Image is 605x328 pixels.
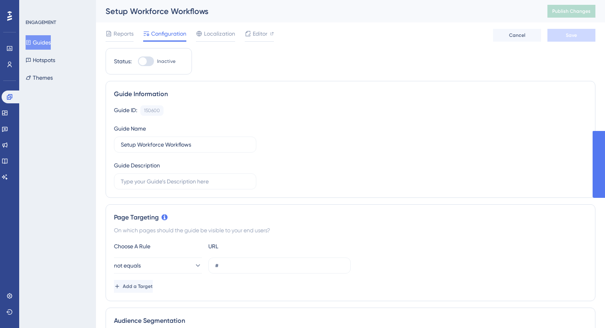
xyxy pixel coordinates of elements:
[509,32,525,38] span: Cancel
[204,29,235,38] span: Localization
[121,140,250,149] input: Type your Guide’s Name here
[157,58,176,64] span: Inactive
[114,225,587,235] div: On which pages should the guide be visible to your end users?
[114,89,587,99] div: Guide Information
[571,296,595,320] iframe: UserGuiding AI Assistant Launcher
[144,107,160,114] div: 150600
[151,29,186,38] span: Configuration
[493,29,541,42] button: Cancel
[547,5,595,18] button: Publish Changes
[566,32,577,38] span: Save
[114,261,141,270] span: not equals
[114,124,146,133] div: Guide Name
[114,29,134,38] span: Reports
[215,261,344,270] input: yourwebsite.com/path
[114,280,153,293] button: Add a Target
[106,6,527,17] div: Setup Workforce Workflows
[208,241,296,251] div: URL
[26,35,51,50] button: Guides
[26,53,55,67] button: Hotspots
[121,177,250,186] input: Type your Guide’s Description here
[114,241,202,251] div: Choose A Rule
[114,56,132,66] div: Status:
[123,283,153,290] span: Add a Target
[552,8,591,14] span: Publish Changes
[114,161,160,170] div: Guide Description
[547,29,595,42] button: Save
[114,316,587,326] div: Audience Segmentation
[26,70,53,85] button: Themes
[114,258,202,274] button: not equals
[114,105,137,116] div: Guide ID:
[253,29,268,38] span: Editor
[114,213,587,222] div: Page Targeting
[26,19,56,26] div: ENGAGEMENT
